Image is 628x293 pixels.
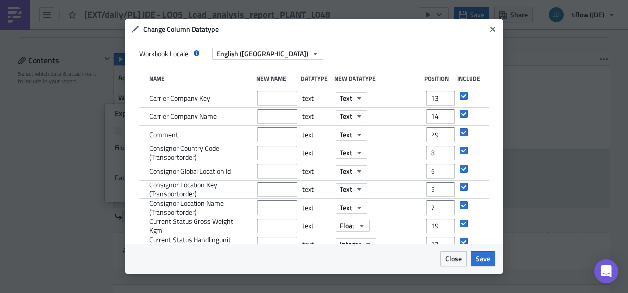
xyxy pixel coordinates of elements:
[302,199,331,217] div: text
[4,63,471,71] p: Kind regards
[216,48,308,59] span: English ([GEOGRAPHIC_DATA])
[336,238,376,250] button: Integer
[149,167,231,176] span: Consignor Global Location Id
[340,147,352,158] span: Text
[336,92,367,104] button: Text
[302,235,331,253] div: text
[302,126,331,144] div: text
[4,4,471,82] body: Rich Text Area. Press ALT-0 for help.
[336,110,367,122] button: Text
[149,112,217,121] span: Carrier Company Name
[594,259,618,283] div: Open Intercom Messenger
[256,75,296,82] div: New Name
[336,183,367,195] button: Text
[340,166,352,176] span: Text
[334,75,419,82] div: New Datatype
[340,239,361,249] span: Integer
[4,34,162,41] strong: JDE - LO05_Load_analysis_report_PLANT_L048
[302,144,331,162] div: text
[149,199,247,217] span: Consignor Location Name (Transportorder)
[4,4,471,12] p: Hi,
[302,181,331,198] div: text
[149,75,251,82] div: Name
[340,129,352,140] span: Text
[340,93,352,103] span: Text
[336,129,367,141] button: Text
[149,181,247,198] span: Consignor Location Key (Transportorder)
[340,202,352,213] span: Text
[302,217,331,235] div: text
[149,94,210,103] span: Carrier Company Key
[143,25,485,34] h6: Change Column Datatype
[149,235,247,253] span: Current Status Handlingunit Quantity
[302,108,331,125] div: text
[336,220,370,232] button: Float
[336,147,367,159] button: Text
[139,49,188,58] span: Workbook Locale
[149,130,178,139] span: Comment
[471,251,495,266] button: Save
[149,144,247,162] span: Consignor Country Code (Transportorder)
[340,184,352,194] span: Text
[445,254,462,264] span: Close
[440,251,467,266] button: Close
[336,165,367,177] button: Text
[4,15,471,31] p: please find attached the list of the shipments to L048. The list contains all transport orders of...
[301,75,329,82] div: Datatype
[340,220,354,231] span: Float
[424,75,452,82] div: Position
[4,44,471,60] p: This is an automated email. Please don't reply to this. In case of questions do not hesitate to c...
[302,162,331,180] div: text
[457,75,473,82] div: Include
[336,202,367,214] button: Text
[4,74,471,82] p: Your JDE 4flow Team
[485,22,500,37] button: Close
[476,254,490,264] span: Save
[340,111,352,121] span: Text
[149,217,247,235] span: Current Status Gross Weight Kgm
[302,89,331,107] div: text
[212,48,323,60] button: English ([GEOGRAPHIC_DATA])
